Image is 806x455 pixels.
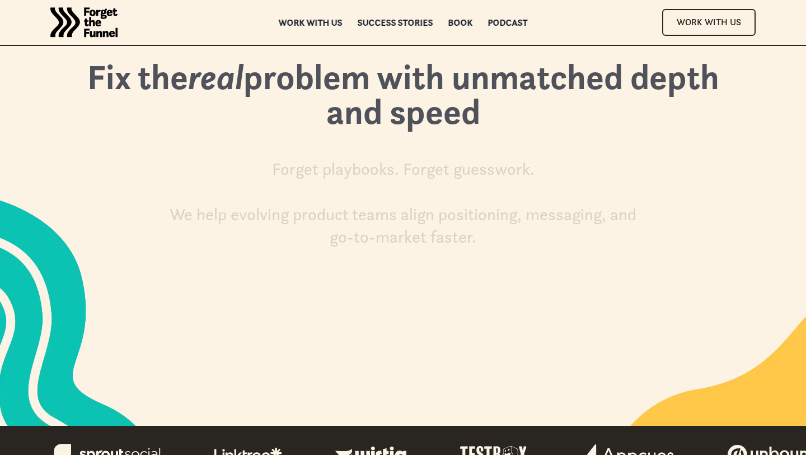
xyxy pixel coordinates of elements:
[165,158,641,249] div: Forget playbooks. Forget guesswork. We help evolving product teams align positioning, messaging, ...
[358,18,433,26] a: Success Stories
[297,292,509,305] div: Work With us
[283,285,523,312] a: Work With us
[188,55,243,99] em: real
[279,18,343,26] a: Work with us
[67,59,739,141] h1: Fix the problem with unmatched depth and speed
[448,18,473,26] a: Book
[344,316,523,329] div: Trusted by best-in-class technology companies
[662,9,756,35] a: Work With Us
[488,18,528,26] a: Podcast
